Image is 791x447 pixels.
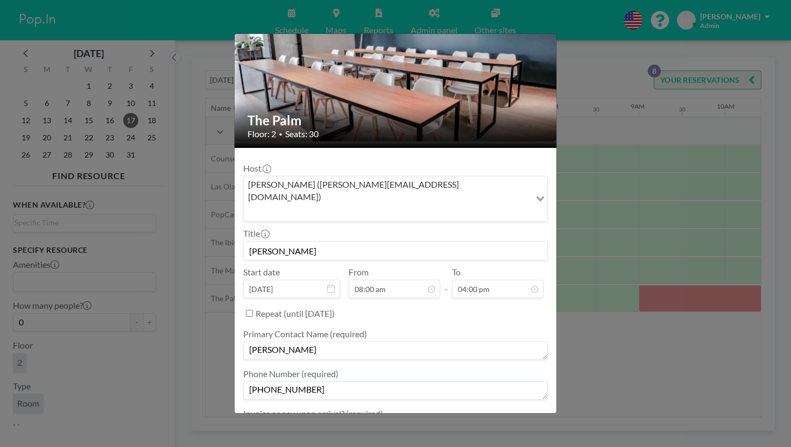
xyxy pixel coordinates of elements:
[444,271,448,294] span: -
[243,163,270,174] label: Host
[248,112,545,129] h2: The Palm
[246,179,528,203] span: [PERSON_NAME] ([PERSON_NAME][EMAIL_ADDRESS][DOMAIN_NAME])
[248,129,276,139] span: Floor: 2
[243,267,280,278] label: Start date
[243,228,269,239] label: Title
[245,205,529,219] input: Search for option
[243,408,383,419] label: Invoice or pay upon arrival? (required)
[244,176,547,221] div: Search for option
[243,368,338,379] label: Phone Number (required)
[256,308,335,319] label: Repeat (until [DATE])
[244,242,547,260] input: Morgan's reservation
[243,329,367,339] label: Primary Contact Name (required)
[279,130,282,138] span: •
[349,267,369,278] label: From
[285,129,319,139] span: Seats: 30
[452,267,461,278] label: To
